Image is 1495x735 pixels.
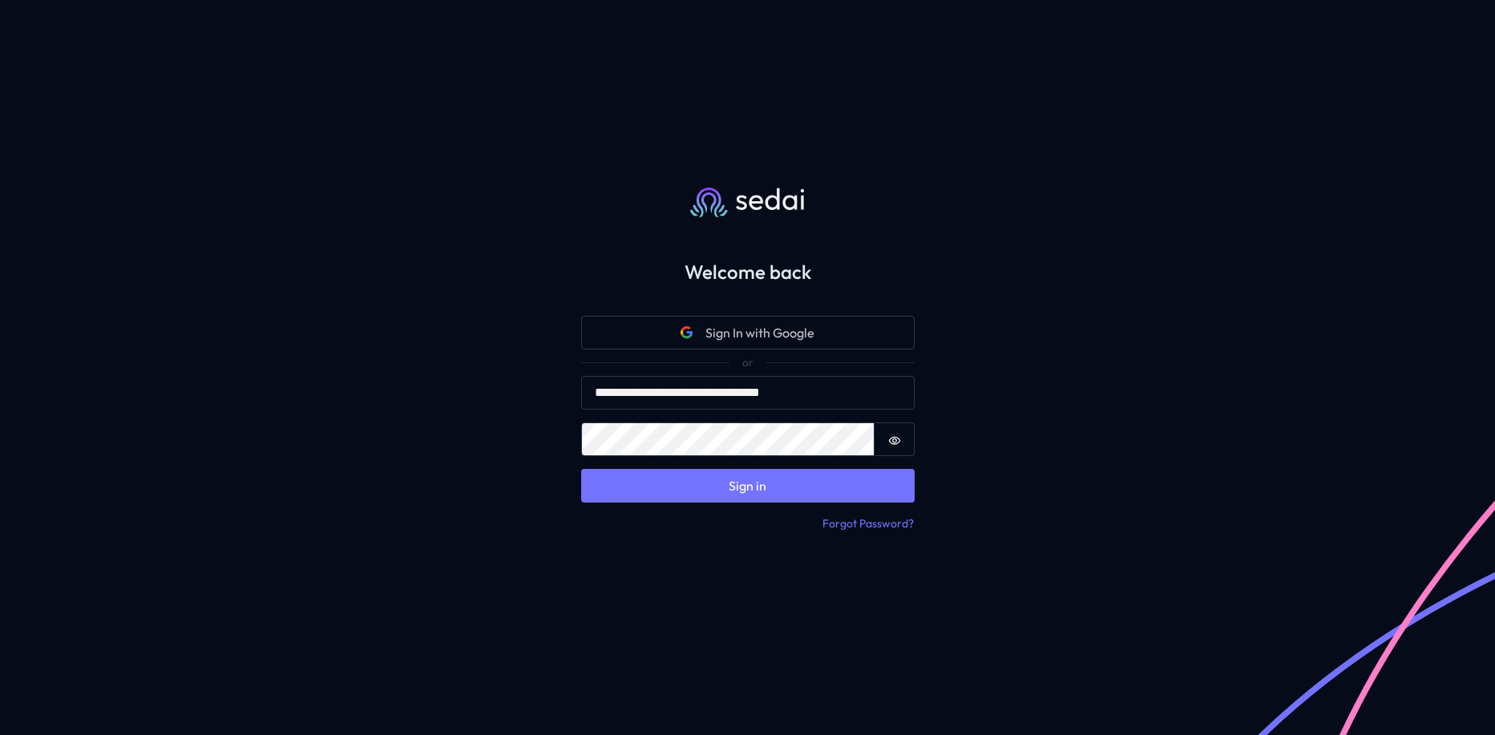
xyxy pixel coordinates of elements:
[581,316,915,349] button: Google iconSign In with Google
[705,323,814,342] span: Sign In with Google
[556,260,940,284] h2: Welcome back
[681,326,693,339] svg: Google icon
[822,515,915,533] button: Forgot Password?
[581,469,915,503] button: Sign in
[875,422,915,456] button: Show password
